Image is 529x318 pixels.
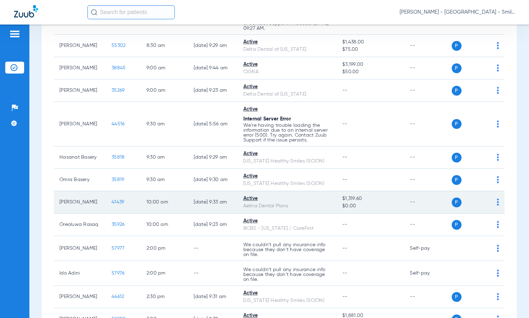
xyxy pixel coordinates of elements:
[243,39,331,46] div: Active
[404,57,451,79] td: --
[188,102,238,146] td: [DATE] 5:56 AM
[342,68,399,76] span: $50.00
[243,202,331,210] div: Aetna Dental Plans
[141,261,188,286] td: 2:00 PM
[404,214,451,236] td: --
[342,39,399,46] span: $1,438.00
[54,169,106,191] td: Omra Basery
[243,195,331,202] div: Active
[404,79,451,102] td: --
[452,63,462,73] span: P
[452,119,462,129] span: P
[452,86,462,96] span: P
[188,35,238,57] td: [DATE] 9:29 AM
[54,286,106,308] td: [PERSON_NAME]
[342,246,348,251] span: --
[342,88,348,93] span: --
[497,199,499,206] img: group-dot-blue.svg
[188,191,238,214] td: [DATE] 9:33 AM
[54,214,106,236] td: Oreoluwa Rasaq
[494,284,529,318] iframe: Chat Widget
[188,261,238,286] td: --
[243,123,331,143] p: We’re having trouble loading the information due to an internal server error (500). Try again. Co...
[188,236,238,261] td: --
[91,9,97,15] img: Search Icon
[112,246,124,251] span: 57977
[112,222,124,227] span: 35926
[342,294,348,299] span: --
[54,236,106,261] td: [PERSON_NAME]
[342,271,348,276] span: --
[452,292,462,302] span: P
[54,146,106,169] td: Hasanat Basery
[342,222,348,227] span: --
[243,91,331,98] div: Delta Dental of [US_STATE]
[452,175,462,185] span: P
[342,122,348,126] span: --
[342,46,399,53] span: $75.00
[404,261,451,286] td: Self-pay
[452,198,462,207] span: P
[112,43,126,48] span: 55302
[112,122,124,126] span: 44516
[404,102,451,146] td: --
[497,64,499,71] img: group-dot-blue.svg
[243,150,331,158] div: Active
[243,297,331,304] div: [US_STATE] Healthy Smiles (SCION)
[9,30,20,38] img: hamburger-icon
[14,5,38,18] img: Zuub Logo
[188,146,238,169] td: [DATE] 9:29 AM
[54,79,106,102] td: [PERSON_NAME]
[243,290,331,297] div: Active
[342,61,399,68] span: $3,199.00
[188,286,238,308] td: [DATE] 9:31 AM
[112,88,124,93] span: 35269
[243,242,331,257] p: We couldn’t pull any insurance info because they don’t have coverage on file.
[404,169,451,191] td: --
[404,146,451,169] td: --
[141,236,188,261] td: 2:00 PM
[243,217,331,225] div: Active
[112,271,124,276] span: 57976
[243,180,331,187] div: [US_STATE] Healthy Smiles (SCION)
[400,9,515,16] span: [PERSON_NAME] - [GEOGRAPHIC_DATA] - SmileLand PD
[497,221,499,228] img: group-dot-blue.svg
[243,83,331,91] div: Active
[243,117,291,122] span: Internal Server Error
[243,173,331,180] div: Active
[497,176,499,183] img: group-dot-blue.svg
[141,214,188,236] td: 10:00 AM
[141,35,188,57] td: 8:30 AM
[112,200,124,205] span: 41439
[497,120,499,127] img: group-dot-blue.svg
[497,87,499,94] img: group-dot-blue.svg
[54,35,106,57] td: [PERSON_NAME]
[243,267,331,282] p: We couldn’t pull any insurance info because they don’t have coverage on file.
[188,79,238,102] td: [DATE] 9:23 AM
[342,202,399,210] span: $0.00
[54,102,106,146] td: [PERSON_NAME]
[141,191,188,214] td: 10:00 AM
[342,195,399,202] span: $1,319.60
[452,41,462,51] span: P
[112,65,126,70] span: 38845
[112,155,124,160] span: 35818
[243,158,331,165] div: [US_STATE] Healthy Smiles (SCION)
[141,146,188,169] td: 9:30 AM
[141,57,188,79] td: 9:00 AM
[141,79,188,102] td: 9:00 AM
[54,261,106,286] td: Ido Adini
[112,294,124,299] span: 44612
[54,57,106,79] td: [PERSON_NAME]
[112,177,124,182] span: 35819
[342,155,348,160] span: --
[243,106,331,113] div: Active
[404,191,451,214] td: --
[188,169,238,191] td: [DATE] 9:30 AM
[141,102,188,146] td: 9:30 AM
[141,286,188,308] td: 2:30 PM
[188,57,238,79] td: [DATE] 9:44 AM
[452,220,462,230] span: P
[497,270,499,277] img: group-dot-blue.svg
